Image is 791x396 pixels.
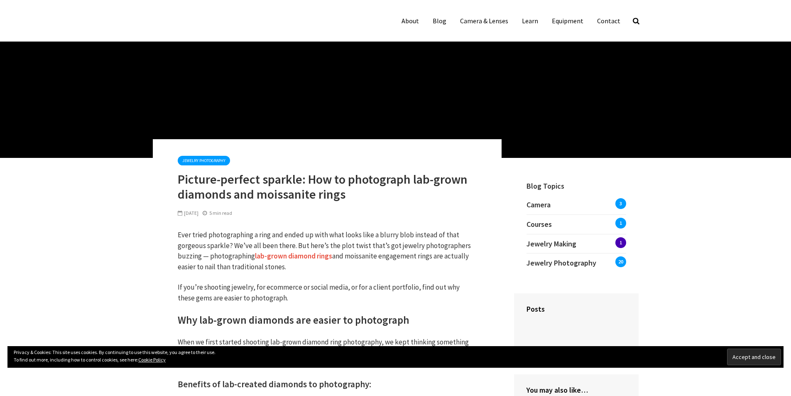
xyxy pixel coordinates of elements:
a: Contact [591,12,627,29]
p: Ever tried photographing a ring and ended up with what looks like a blurry blob instead of that g... [178,230,477,272]
input: Accept and close [727,349,781,365]
div: Privacy & Cookies: This site uses cookies. By continuing to use this website, you agree to their ... [7,346,784,368]
h1: Picture-perfect sparkle: How to photograph lab-grown diamonds and moissanite rings [178,172,477,202]
a: Courses1 [527,215,626,234]
a: Cookie Policy [138,357,166,363]
h4: Blog Topics [514,170,639,191]
a: Jewelry Photography20 [527,253,626,273]
span: 3 [615,198,626,209]
a: About [395,12,425,29]
span: [DATE] [178,210,198,216]
a: Jewelry Photography [178,156,230,165]
span: Jewelry Making [527,239,576,248]
h4: Posts [527,304,626,314]
a: Jewelry Making1 [527,234,626,253]
div: 5 min read [203,209,232,217]
p: When we first started shooting lab-grown diamond ring photography, we kept thinking something was... [178,337,477,369]
span: Courses [527,219,552,229]
strong: lab-grown diamond rings [255,251,332,261]
a: Learn [516,12,544,29]
a: lab-grown diamond rings [255,251,332,261]
span: Jewelry Photography [527,258,596,268]
a: Camera3 [527,199,626,214]
p: If you’re shooting jewelry, for ecommerce or social media, or for a client portfolio, find out wh... [178,282,477,303]
a: Camera & Lenses [454,12,514,29]
h2: Why lab-grown diamonds are easier to photograph [178,313,477,327]
a: Blog [426,12,453,29]
span: Camera [527,200,551,209]
span: 1 [615,237,626,248]
span: 20 [615,256,626,267]
span: 1 [615,218,626,229]
a: Equipment [546,12,590,29]
h3: Benefits of lab-created diamonds to photography: [178,379,477,391]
